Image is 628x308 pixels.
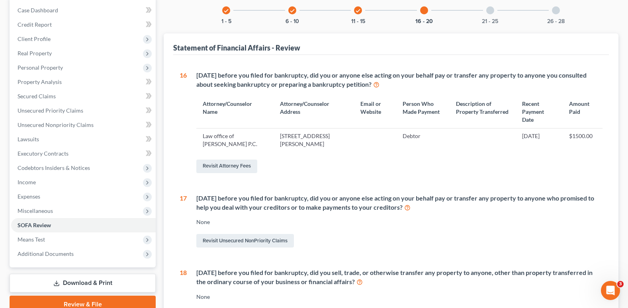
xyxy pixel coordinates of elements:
[18,164,90,171] span: Codebtors Insiders & Notices
[482,19,498,24] button: 21 - 25
[18,78,62,85] span: Property Analysis
[18,93,56,99] span: Secured Claims
[18,222,51,228] span: SOFA Review
[11,103,156,118] a: Unsecured Priority Claims
[547,19,565,24] button: 26 - 28
[18,136,39,142] span: Lawsuits
[11,18,156,32] a: Credit Report
[196,129,274,152] td: Law office of [PERSON_NAME] P.C.
[516,95,563,128] th: Recent Payment Date
[274,95,354,128] th: Attorney/Counselor Address
[11,218,156,232] a: SOFA Review
[196,218,603,226] div: None
[18,50,52,57] span: Real Property
[18,7,58,14] span: Case Dashboard
[18,121,94,128] span: Unsecured Nonpriority Claims
[351,19,365,24] button: 11 - 15
[11,146,156,161] a: Executory Contracts
[10,274,156,292] a: Download & Print
[18,193,40,200] span: Expenses
[196,293,603,301] div: None
[415,19,433,24] button: 16 - 20
[18,150,68,157] span: Executory Contracts
[563,129,603,152] td: $1500.00
[18,236,45,243] span: Means Test
[11,75,156,89] a: Property Analysis
[274,129,354,152] td: [STREET_ADDRESS][PERSON_NAME]
[617,281,624,287] span: 3
[18,21,52,28] span: Credit Report
[11,118,156,132] a: Unsecured Nonpriority Claims
[601,281,620,300] iframe: Intercom live chat
[11,132,156,146] a: Lawsuits
[11,3,156,18] a: Case Dashboard
[180,71,187,175] div: 16
[196,71,603,89] div: [DATE] before you filed for bankruptcy, did you or anyone else acting on your behalf pay or trans...
[286,19,299,24] button: 6 - 10
[450,95,515,128] th: Description of Property Transferred
[18,179,36,185] span: Income
[290,8,295,14] i: check
[180,194,187,250] div: 17
[396,95,450,128] th: Person Who Made Payment
[196,234,294,248] a: Revisit Unsecured NonPriority Claims
[354,95,396,128] th: Email or Website
[173,43,300,53] div: Statement of Financial Affairs - Review
[196,268,603,287] div: [DATE] before you filed for bankruptcy, did you sell, trade, or otherwise transfer any property t...
[223,8,229,14] i: check
[516,129,563,152] td: [DATE]
[221,19,231,24] button: 1 - 5
[196,194,603,212] div: [DATE] before you filed for bankruptcy, did you or anyone else acting on your behalf pay or trans...
[18,207,53,214] span: Miscellaneous
[18,64,63,71] span: Personal Property
[196,160,257,173] a: Revisit Attorney Fees
[18,250,74,257] span: Additional Documents
[563,95,603,128] th: Amount Paid
[18,107,83,114] span: Unsecured Priority Claims
[196,95,274,128] th: Attorney/Counselor Name
[355,8,361,14] i: check
[396,129,450,152] td: Debtor
[11,89,156,103] a: Secured Claims
[18,35,51,42] span: Client Profile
